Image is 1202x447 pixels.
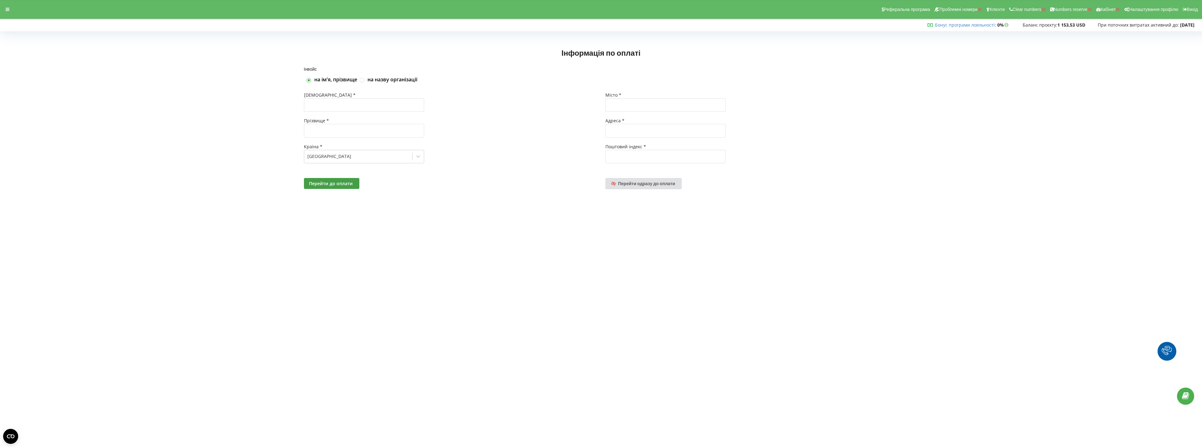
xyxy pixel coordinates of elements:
[1054,7,1087,12] span: Numbers reserve
[618,181,675,186] span: Перейти одразу до оплати
[304,178,359,189] button: Перейти до оплати
[314,76,357,83] label: на імʼя, прізвище
[309,180,353,186] span: Перейти до оплати
[3,429,18,444] button: Open CMP widget
[304,92,356,98] span: [DEMOGRAPHIC_DATA] *
[304,118,329,124] span: Прізвище *
[935,22,996,28] span: :
[884,7,930,12] span: Реферальна програма
[989,7,1005,12] span: Клієнти
[605,118,624,124] span: Адреса *
[1101,7,1116,12] span: Кабінет
[1023,22,1057,28] span: Баланс проєкту:
[1013,7,1041,12] span: Clear numbers
[1057,22,1085,28] strong: 1 153,53 USD
[605,92,621,98] span: Місто *
[935,22,995,28] a: Бонус програми лояльності
[1098,22,1179,28] span: При поточних витратах активний до:
[304,144,322,150] span: Країна *
[1187,7,1198,12] span: Вихід
[367,76,417,83] label: на назву організації
[605,178,682,189] a: Перейти одразу до оплати
[997,22,1010,28] strong: 0%
[939,7,978,12] span: Проблемні номери
[1129,7,1178,12] span: Налаштування профілю
[1180,22,1194,28] strong: [DATE]
[605,144,646,150] span: Поштовий індекс *
[304,66,317,72] span: Інвойс
[562,48,640,57] span: Інформація по оплаті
